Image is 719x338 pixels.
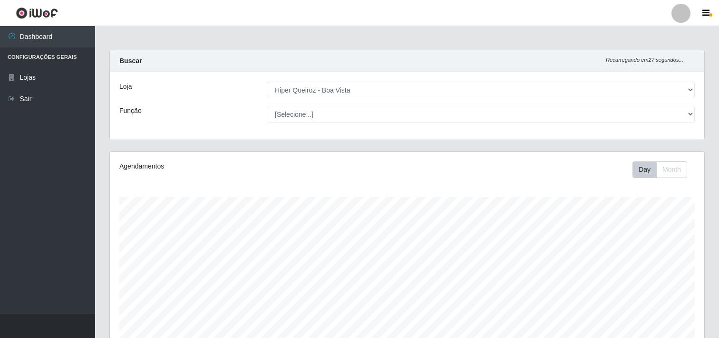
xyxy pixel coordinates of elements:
label: Loja [119,82,132,92]
label: Função [119,106,142,116]
img: CoreUI Logo [16,7,58,19]
div: Agendamentos [119,161,351,171]
div: First group [632,161,687,178]
i: Recarregando em 27 segundos... [606,57,683,63]
button: Month [656,161,687,178]
button: Day [632,161,657,178]
div: Toolbar with button groups [632,161,695,178]
strong: Buscar [119,57,142,65]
